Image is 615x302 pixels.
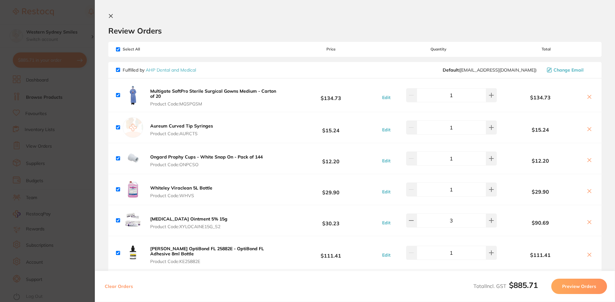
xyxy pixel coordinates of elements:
span: Product Code: WHVS [150,193,212,198]
button: Edit [380,252,392,258]
b: $885.71 [509,280,538,290]
img: eGZuNnY5Mw [123,85,143,105]
b: Multigate SoftPro Sterile Surgical Gowns Medium - Carton of 20 [150,88,276,99]
span: Product Code: XYLOCAINE15G_S2 [150,224,227,229]
span: Product Code: ONPCSO [150,162,263,167]
span: orders@ahpdentalmedical.com.au [443,67,537,73]
button: Edit [380,189,392,195]
span: Product Code: AURCTS [150,131,213,136]
button: Change Email [545,67,594,73]
span: Price [283,47,379,51]
button: Whiteley Viraclean 5L Bottle Product Code:WHVS [148,185,214,198]
span: Product Code: KE25882E [150,259,281,264]
button: Ongard Prophy Cups - White Snap On - Pack of 144 Product Code:ONPCSO [148,154,265,167]
p: Fulfilled by [123,67,196,73]
span: Quantity [379,47,498,51]
span: Change Email [553,67,584,73]
b: [PERSON_NAME] OptiBond FL 25882E - OptiBond FL Adhesive 8ml Bottle [150,246,264,257]
b: $29.90 [283,184,379,196]
button: Edit [380,158,392,164]
button: Clear Orders [103,279,135,294]
b: $134.73 [283,89,379,101]
b: $111.41 [498,252,582,258]
img: empty.jpg [123,117,143,138]
b: [MEDICAL_DATA] Ointment 5% 15g [150,216,227,222]
span: Product Code: MGSPGSM [150,101,281,106]
b: $29.90 [498,189,582,195]
b: Ongard Prophy Cups - White Snap On - Pack of 144 [150,154,263,160]
h2: Review Orders [108,26,602,35]
img: MDljaDhzYg [123,148,143,169]
button: Aureum Curved Tip Syringes Product Code:AURCTS [148,123,215,136]
b: $90.69 [498,220,582,226]
img: aGN0aHU1dQ [123,243,143,263]
b: Whiteley Viraclean 5L Bottle [150,185,212,191]
button: Edit [380,127,392,133]
b: $134.73 [498,95,582,100]
img: NzQxamc5ZQ [123,210,143,231]
button: [MEDICAL_DATA] Ointment 5% 15g Product Code:XYLOCAINE15G_S2 [148,216,229,229]
span: Total Incl. GST [473,283,538,289]
b: Default [443,67,459,73]
b: $30.23 [283,215,379,227]
button: [PERSON_NAME] OptiBond FL 25882E - OptiBond FL Adhesive 8ml Bottle Product Code:KE25882E [148,246,283,264]
b: $15.24 [283,122,379,134]
span: Total [498,47,594,51]
button: Multigate SoftPro Sterile Surgical Gowns Medium - Carton of 20 Product Code:MGSPGSM [148,88,283,107]
b: $111.41 [283,247,379,259]
b: $12.20 [498,158,582,164]
button: Edit [380,95,392,100]
a: AHP Dental and Medical [146,67,196,73]
span: Select All [116,47,180,51]
b: $15.24 [498,127,582,133]
b: Aureum Curved Tip Syringes [150,123,213,129]
b: $12.20 [283,153,379,165]
img: d3A2dzZpMg [123,179,143,200]
button: Edit [380,220,392,226]
button: Preview Orders [551,279,607,294]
